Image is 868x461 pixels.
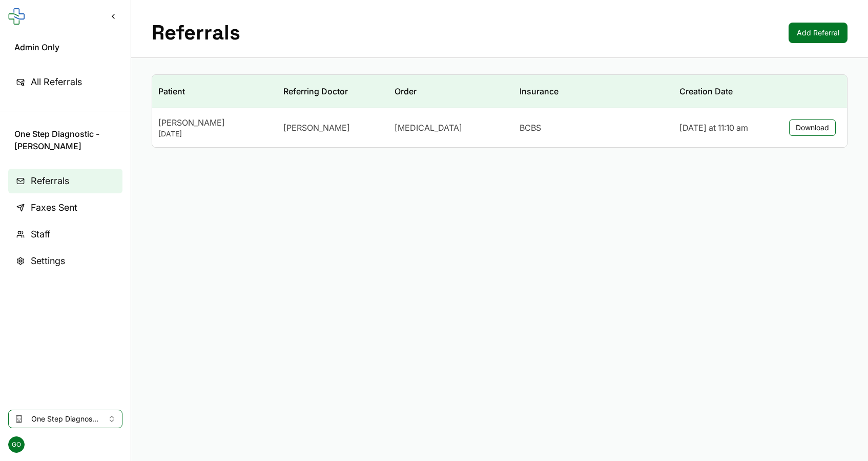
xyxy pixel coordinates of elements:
div: [PERSON_NAME] [158,116,271,129]
a: Settings [8,249,122,273]
button: Download [789,119,836,136]
h1: Referrals [152,21,240,45]
span: BCBS [520,122,541,134]
span: One Step Diagnostic - [PERSON_NAME] [14,128,116,152]
span: Referrals [31,174,69,188]
a: Referrals [8,169,122,193]
button: Collapse sidebar [104,7,122,26]
div: [DATE] at 11:10 am [679,122,771,134]
span: GO [8,436,25,453]
a: Faxes Sent [8,195,122,220]
th: Insurance [513,75,673,108]
th: Order [388,75,513,108]
span: Admin Only [14,41,116,53]
a: Staff [8,222,122,247]
span: One Step Diagnostic - [PERSON_NAME] [31,414,99,424]
span: All Referrals [31,75,82,89]
span: Faxes Sent [31,201,77,215]
span: [PERSON_NAME] [283,122,350,134]
th: Creation Date [673,75,777,108]
span: Staff [31,227,50,242]
div: [DATE] [158,129,271,139]
th: Referring Doctor [277,75,388,108]
span: [MEDICAL_DATA] [395,122,462,134]
button: Select clinic [8,410,122,428]
th: Patient [152,75,277,108]
a: All Referrals [8,70,122,94]
a: Add Referral [789,23,848,43]
span: Settings [31,254,65,268]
